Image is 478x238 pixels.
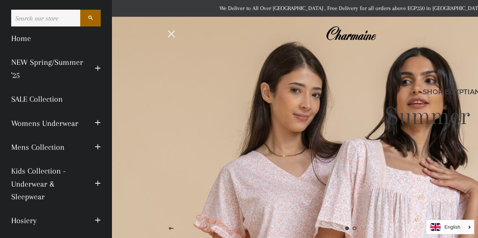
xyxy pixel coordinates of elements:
a: SALE Collection [6,87,106,111]
input: Search our store [11,10,80,26]
a: Home [6,26,106,50]
a: English [430,223,470,231]
a: Hosiery [6,209,89,232]
a: Mens Collection [6,135,89,159]
a: Kids Collection - Underwear & Sleepwear [6,159,89,209]
a: NEW Spring/Summer '25 [6,50,89,87]
a: Load slide 2 [351,225,359,232]
a: Womens Underwear [6,111,89,135]
a: Slide 1, current [344,225,351,232]
img: Charmaine Egypt [326,25,376,42]
button: Previous slide [162,219,180,238]
i: English [444,225,460,229]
